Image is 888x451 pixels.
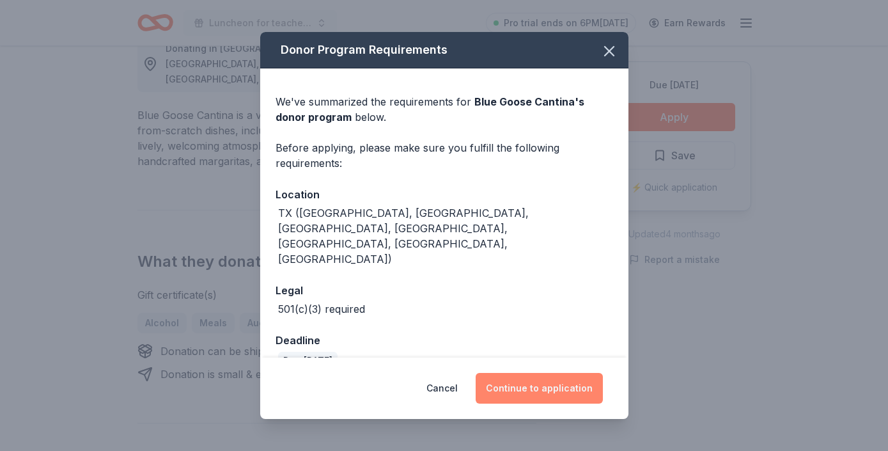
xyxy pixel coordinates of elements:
button: Cancel [426,373,458,404]
div: Legal [276,282,613,299]
div: Before applying, please make sure you fulfill the following requirements: [276,140,613,171]
div: 501(c)(3) required [278,301,365,317]
div: Donor Program Requirements [260,32,628,68]
div: Location [276,186,613,203]
div: Deadline [276,332,613,349]
div: Due [DATE] [278,352,338,370]
div: We've summarized the requirements for below. [276,94,613,125]
button: Continue to application [476,373,603,404]
div: TX ([GEOGRAPHIC_DATA], [GEOGRAPHIC_DATA], [GEOGRAPHIC_DATA], [GEOGRAPHIC_DATA], [GEOGRAPHIC_DATA]... [278,205,613,267]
